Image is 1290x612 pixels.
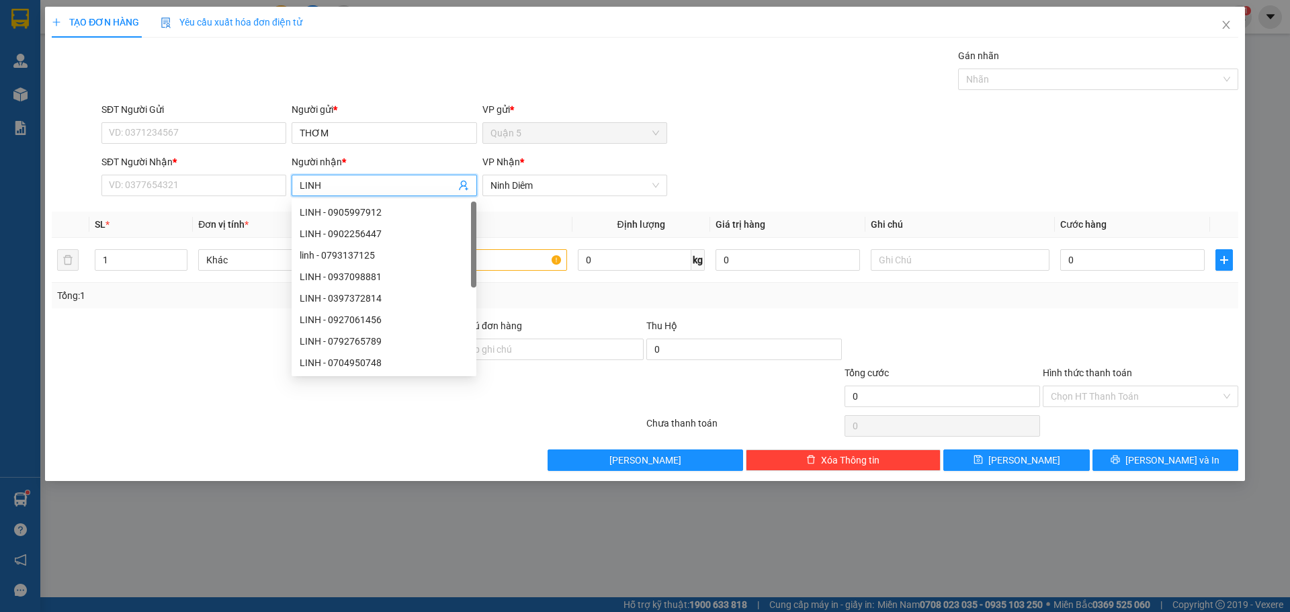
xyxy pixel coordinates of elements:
[10,88,51,102] span: Đã thu :
[458,180,469,191] span: user-add
[300,205,468,220] div: LINH - 0905997912
[11,44,105,62] div: 0903997183
[161,17,171,28] img: icon
[1221,19,1232,30] span: close
[490,123,659,143] span: Quận 5
[716,219,765,230] span: Giá trị hàng
[292,155,476,169] div: Người nhận
[292,352,476,374] div: LINH - 0704950748
[1060,219,1107,230] span: Cước hàng
[746,449,941,471] button: deleteXóa Thông tin
[865,212,1055,238] th: Ghi chú
[617,219,665,230] span: Định lượng
[292,102,476,117] div: Người gửi
[161,17,302,28] span: Yêu cầu xuất hóa đơn điện tử
[691,249,705,271] span: kg
[388,249,566,271] input: VD: Bàn, Ghế
[943,449,1089,471] button: save[PERSON_NAME]
[198,219,249,230] span: Đơn vị tính
[716,249,860,271] input: 0
[482,157,520,167] span: VP Nhận
[52,17,61,27] span: plus
[1216,255,1232,265] span: plus
[300,248,468,263] div: linh - 0793137125
[206,250,369,270] span: Khác
[974,455,983,466] span: save
[292,288,476,309] div: LINH - 0397372814
[292,223,476,245] div: LINH - 0902256447
[57,249,79,271] button: delete
[300,312,468,327] div: LINH - 0927061456
[645,416,843,439] div: Chưa thanh toán
[821,453,879,468] span: Xóa Thông tin
[292,245,476,266] div: linh - 0793137125
[609,453,681,468] span: [PERSON_NAME]
[300,355,468,370] div: LINH - 0704950748
[115,11,251,44] div: VP hàng [GEOGRAPHIC_DATA]
[1092,449,1238,471] button: printer[PERSON_NAME] và In
[292,266,476,288] div: LINH - 0937098881
[490,175,659,195] span: Ninh Diêm
[292,202,476,223] div: LINH - 0905997912
[57,288,498,303] div: Tổng: 1
[11,28,105,44] div: a phương
[300,269,468,284] div: LINH - 0937098881
[115,13,147,27] span: Nhận:
[1125,453,1219,468] span: [PERSON_NAME] và In
[958,50,999,61] label: Gán nhãn
[482,102,667,117] div: VP gửi
[300,291,468,306] div: LINH - 0397372814
[548,449,743,471] button: [PERSON_NAME]
[101,102,286,117] div: SĐT Người Gửi
[300,226,468,241] div: LINH - 0902256447
[300,334,468,349] div: LINH - 0792765789
[1215,249,1233,271] button: plus
[52,17,139,28] span: TẠO ĐƠN HÀNG
[988,453,1060,468] span: [PERSON_NAME]
[871,249,1049,271] input: Ghi Chú
[1111,455,1120,466] span: printer
[101,155,286,169] div: SĐT Người Nhận
[11,13,32,27] span: Gửi:
[11,11,105,28] div: Quận 5
[292,331,476,352] div: LINH - 0792765789
[806,455,816,466] span: delete
[845,367,889,378] span: Tổng cước
[115,60,251,79] div: 0963616910
[115,44,251,60] div: TUẤN CF ( TÙNG )
[448,339,644,360] input: Ghi chú đơn hàng
[292,309,476,331] div: LINH - 0927061456
[646,320,677,331] span: Thu Hộ
[95,219,105,230] span: SL
[1043,367,1132,378] label: Hình thức thanh toán
[1207,7,1245,44] button: Close
[448,320,522,331] label: Ghi chú đơn hàng
[10,87,107,103] div: 840.000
